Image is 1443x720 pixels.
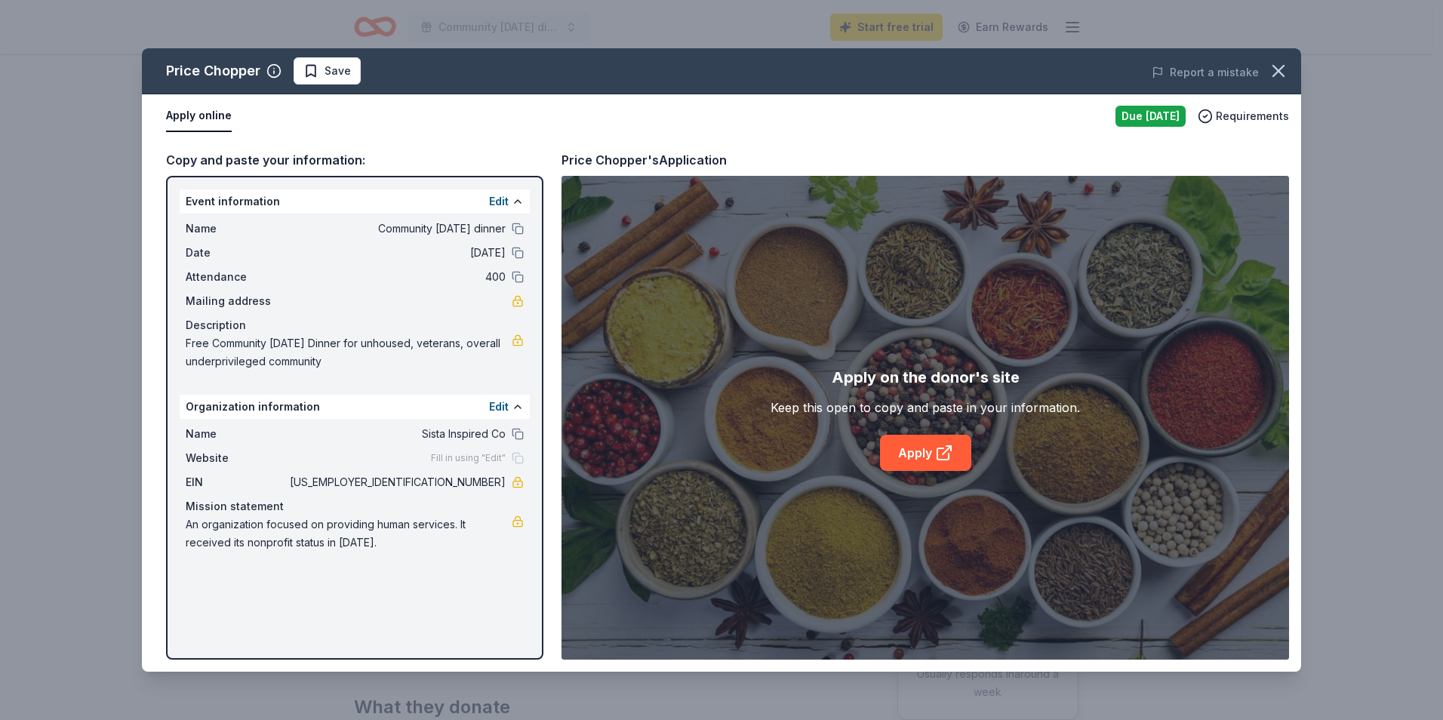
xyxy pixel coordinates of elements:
[287,244,506,262] span: [DATE]
[1198,107,1289,125] button: Requirements
[1216,107,1289,125] span: Requirements
[186,244,287,262] span: Date
[166,59,260,83] div: Price Chopper
[166,150,543,170] div: Copy and paste your information:
[489,192,509,211] button: Edit
[880,435,971,471] a: Apply
[186,425,287,443] span: Name
[166,100,232,132] button: Apply online
[186,268,287,286] span: Attendance
[287,268,506,286] span: 400
[186,515,512,552] span: An organization focused on providing human services. It received its nonprofit status in [DATE].
[186,292,287,310] span: Mailing address
[832,365,1020,389] div: Apply on the donor's site
[325,62,351,80] span: Save
[180,189,530,214] div: Event information
[186,220,287,238] span: Name
[186,334,512,371] span: Free Community [DATE] Dinner for unhoused, veterans, overall underprivileged community
[1152,63,1259,82] button: Report a mistake
[287,425,506,443] span: Sista Inspired Co
[431,452,506,464] span: Fill in using "Edit"
[771,398,1080,417] div: Keep this open to copy and paste in your information.
[186,449,287,467] span: Website
[1115,106,1186,127] div: Due [DATE]
[562,150,727,170] div: Price Chopper's Application
[186,316,524,334] div: Description
[294,57,361,85] button: Save
[180,395,530,419] div: Organization information
[287,220,506,238] span: Community [DATE] dinner
[489,398,509,416] button: Edit
[287,473,506,491] span: [US_EMPLOYER_IDENTIFICATION_NUMBER]
[186,497,524,515] div: Mission statement
[186,473,287,491] span: EIN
